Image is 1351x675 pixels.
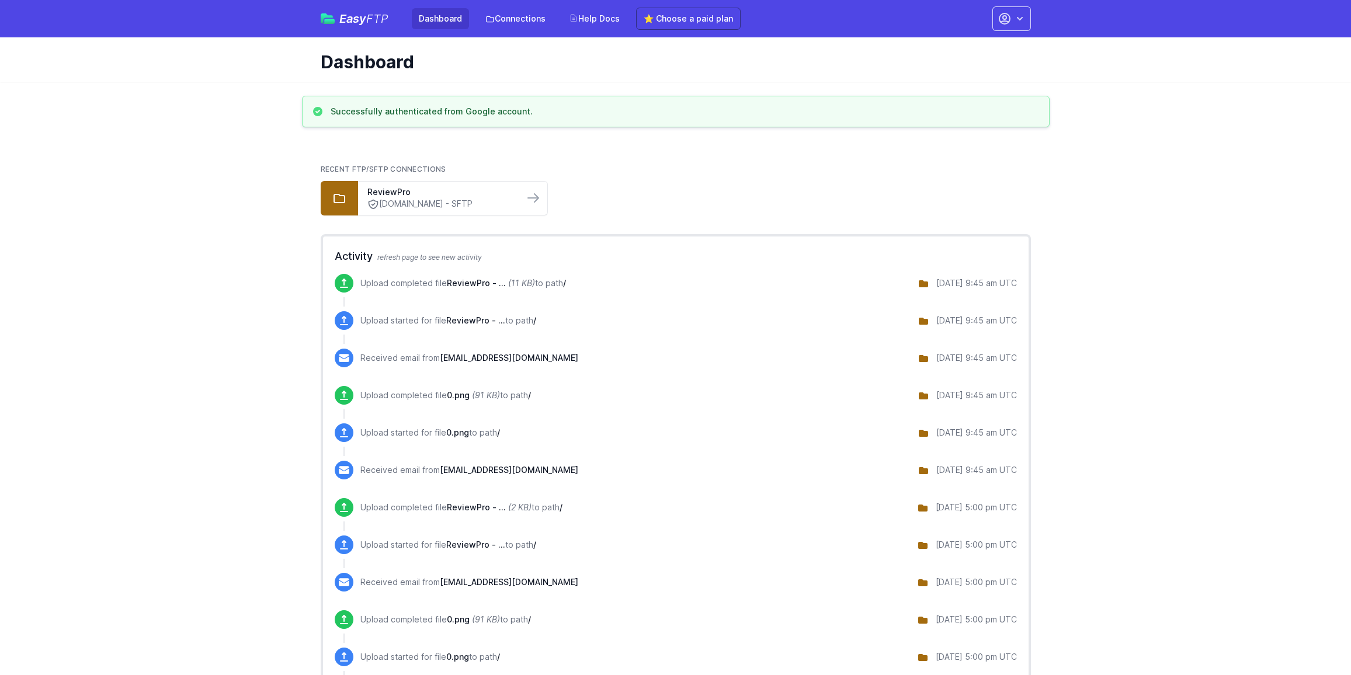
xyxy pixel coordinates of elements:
span: / [528,614,531,624]
p: Upload completed file to path [360,277,566,289]
span: ReviewPro - Upload Test NEW 1.xlsx [447,278,506,288]
span: / [497,652,500,662]
p: Upload started for file to path [360,539,536,551]
div: [DATE] 5:00 pm UTC [936,576,1017,588]
a: Dashboard [412,8,469,29]
p: Upload started for file to path [360,651,500,663]
p: Upload completed file to path [360,389,531,401]
a: ⭐ Choose a paid plan [636,8,741,30]
p: Upload completed file to path [360,614,531,625]
div: [DATE] 9:45 am UTC [936,389,1017,401]
span: Easy [339,13,388,25]
div: [DATE] 9:45 am UTC [936,427,1017,439]
span: [EMAIL_ADDRESS][DOMAIN_NAME] [440,353,578,363]
a: Connections [478,8,553,29]
h1: Dashboard [321,51,1022,72]
h2: Activity [335,248,1017,265]
a: ReviewPro [367,186,515,198]
a: EasyFTP [321,13,388,25]
a: Help Docs [562,8,627,29]
h2: Recent FTP/SFTP Connections [321,165,1031,174]
p: Received email from [360,352,578,364]
span: ReviewPro - Upload Test NEW.csv [446,540,505,549]
div: [DATE] 9:45 am UTC [936,464,1017,476]
span: / [533,315,536,325]
span: FTP [366,12,388,26]
p: Upload started for file to path [360,315,536,326]
div: [DATE] 9:45 am UTC [936,277,1017,289]
i: (91 KB) [472,390,500,400]
span: 0.png [446,652,469,662]
span: / [563,278,566,288]
span: 0.png [447,614,470,624]
div: [DATE] 9:45 am UTC [936,352,1017,364]
div: [DATE] 5:00 pm UTC [936,614,1017,625]
span: ReviewPro - Upload Test NEW.csv [447,502,506,512]
span: [EMAIL_ADDRESS][DOMAIN_NAME] [440,465,578,475]
img: easyftp_logo.png [321,13,335,24]
h3: Successfully authenticated from Google account. [331,106,533,117]
div: [DATE] 5:00 pm UTC [936,651,1017,663]
span: 0.png [446,427,469,437]
span: ReviewPro - Upload Test NEW 1.xlsx [446,315,505,325]
span: / [533,540,536,549]
span: refresh page to see new activity [377,253,482,262]
div: [DATE] 5:00 pm UTC [936,539,1017,551]
a: [DOMAIN_NAME] - SFTP [367,198,515,210]
span: / [528,390,531,400]
p: Upload started for file to path [360,427,500,439]
span: [EMAIL_ADDRESS][DOMAIN_NAME] [440,577,578,587]
p: Received email from [360,576,578,588]
span: / [560,502,562,512]
div: [DATE] 9:45 am UTC [936,315,1017,326]
span: 0.png [447,390,470,400]
span: / [497,427,500,437]
i: (2 KB) [508,502,532,512]
p: Upload completed file to path [360,502,562,513]
div: [DATE] 5:00 pm UTC [936,502,1017,513]
i: (11 KB) [508,278,535,288]
p: Received email from [360,464,578,476]
i: (91 KB) [472,614,500,624]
